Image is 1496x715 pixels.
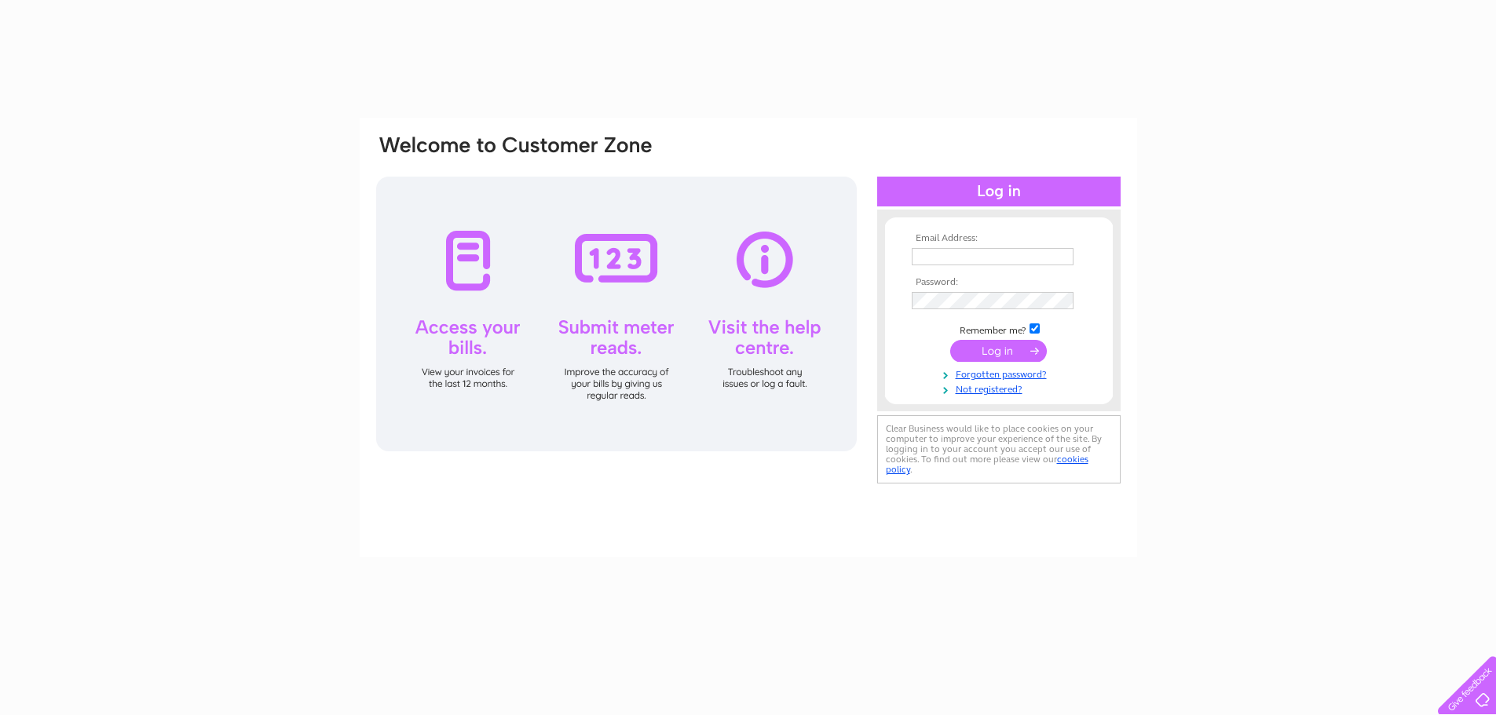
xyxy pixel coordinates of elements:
div: Clear Business would like to place cookies on your computer to improve your experience of the sit... [877,415,1121,483]
a: Forgotten password? [912,366,1090,381]
a: Not registered? [912,381,1090,396]
th: Password: [908,277,1090,288]
a: cookies policy [886,454,1088,475]
th: Email Address: [908,233,1090,244]
td: Remember me? [908,321,1090,337]
input: Submit [950,340,1047,362]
